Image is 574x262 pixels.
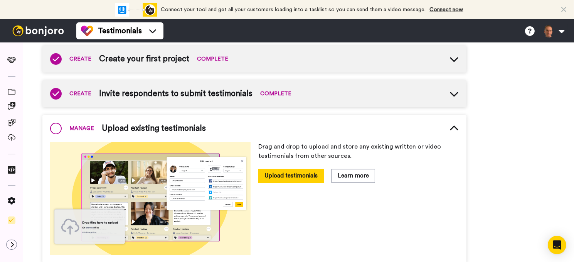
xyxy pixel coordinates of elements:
[99,88,252,100] span: Invite respondents to submit testimonials
[102,123,206,134] span: Upload existing testimonials
[99,53,189,65] span: Create your first project
[81,25,93,37] img: tm-color.svg
[115,3,157,17] div: animation
[50,142,251,255] img: 4a9e73a18bff383a38bab373c66e12b8.png
[258,169,324,183] button: Upload testimonials
[69,55,91,63] span: CREATE
[161,7,426,12] span: Connect your tool and get all your customers loading into a tasklist so you can send them a video...
[98,25,142,36] span: Testimonials
[430,7,463,12] a: Connect now
[332,169,375,183] button: Learn more
[260,90,291,98] span: COMPLETE
[548,236,566,254] div: Open Intercom Messenger
[9,25,67,36] img: bj-logo-header-white.svg
[197,55,228,63] span: COMPLETE
[69,90,91,98] span: CREATE
[258,142,459,161] p: Drag and drop to upload and store any existing written or video testimonials from other sources.
[69,125,94,132] span: MANAGE
[8,216,15,224] img: Checklist.svg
